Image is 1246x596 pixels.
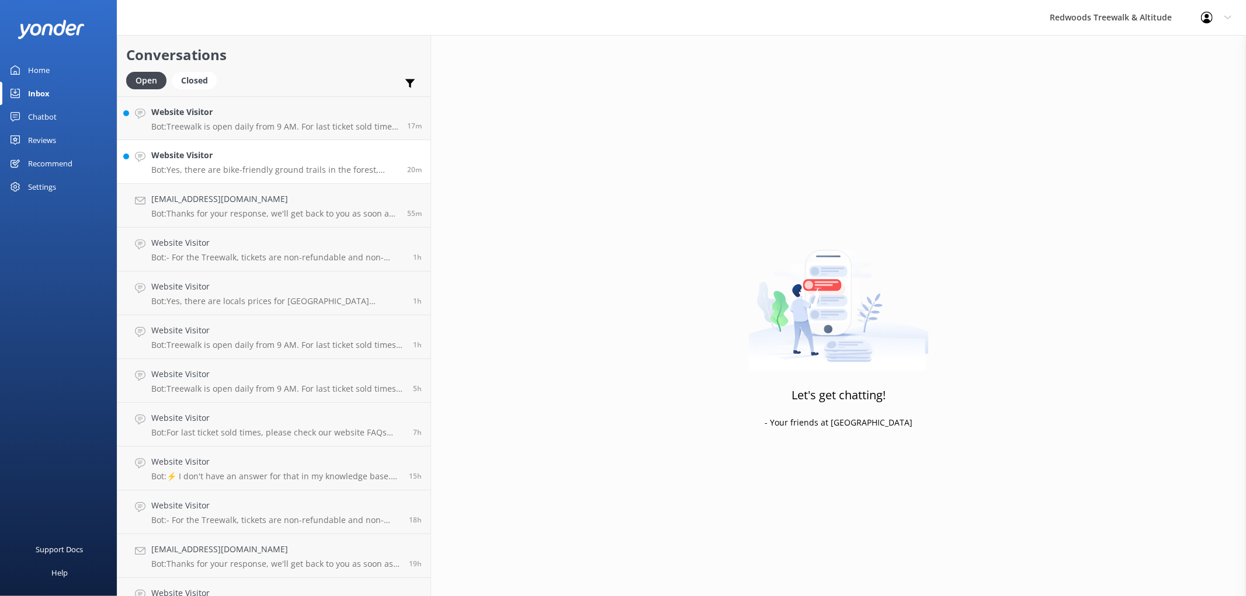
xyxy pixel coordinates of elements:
a: Website VisitorBot:Treewalk is open daily from 9 AM. For last ticket sold times, please check our... [117,96,431,140]
div: Open [126,72,166,89]
span: Sep 10 2025 06:08pm (UTC +12:00) Pacific/Auckland [409,515,422,525]
h4: Website Visitor [151,280,404,293]
a: Website VisitorBot:Yes, there are locals prices for [GEOGRAPHIC_DATA] residents. A General Admiss... [117,271,431,315]
a: Website VisitorBot:Treewalk is open daily from 9 AM. For last ticket sold times, please check our... [117,315,431,359]
span: Sep 11 2025 07:30am (UTC +12:00) Pacific/Auckland [413,384,422,393]
span: Sep 11 2025 11:44am (UTC +12:00) Pacific/Auckland [413,252,422,262]
p: Bot: For last ticket sold times, please check our website FAQs [URL][DOMAIN_NAME]. [151,427,404,438]
div: Chatbot [28,105,57,128]
p: Bot: Treewalk is open daily from 9 AM. For last ticket sold times, please check our website FAQs ... [151,340,404,350]
a: Website VisitorBot:Treewalk is open daily from 9 AM. For last ticket sold times, please check our... [117,359,431,403]
p: Bot: Treewalk is open daily from 9 AM. For last ticket sold times, please check our website FAQs ... [151,121,398,132]
h4: Website Visitor [151,106,398,118]
p: Bot: Thanks for your response, we'll get back to you as soon as we can during opening hours. [151,559,400,569]
h4: Website Visitor [151,236,404,249]
p: Bot: Treewalk is open daily from 9 AM. For last ticket sold times, please check our website FAQs ... [151,384,404,394]
span: Sep 11 2025 11:29am (UTC +12:00) Pacific/Auckland [413,296,422,306]
p: Bot: - For the Treewalk, tickets are non-refundable and non-transferable. However, tickets and pa... [151,515,400,525]
a: Closed [172,74,223,86]
span: Sep 11 2025 11:18am (UTC +12:00) Pacific/Auckland [413,340,422,350]
img: yonder-white-logo.png [18,20,85,39]
h4: Website Visitor [151,368,404,381]
h4: [EMAIL_ADDRESS][DOMAIN_NAME] [151,193,398,205]
a: Open [126,74,172,86]
h4: Website Visitor [151,412,404,424]
div: Recommend [28,152,72,175]
a: Website VisitorBot:For last ticket sold times, please check our website FAQs [URL][DOMAIN_NAME].7h [117,403,431,447]
span: Sep 11 2025 12:02pm (UTC +12:00) Pacific/Auckland [407,208,422,218]
a: Website VisitorBot:⚡ I don't have an answer for that in my knowledge base. Please try and rephras... [117,447,431,490]
div: Closed [172,72,217,89]
div: Reviews [28,128,56,152]
span: Sep 11 2025 12:40pm (UTC +12:00) Pacific/Auckland [407,121,422,131]
p: Bot: Yes, there are bike-friendly ground trails in the forest, which can also be used for walking... [151,165,398,175]
h4: Website Visitor [151,499,400,512]
span: Sep 11 2025 12:36pm (UTC +12:00) Pacific/Auckland [407,165,422,175]
h3: Let's get chatting! [792,386,886,405]
p: Bot: ⚡ I don't have an answer for that in my knowledge base. Please try and rephrase your questio... [151,471,400,482]
div: Help [51,561,68,584]
span: Sep 10 2025 05:29pm (UTC +12:00) Pacific/Auckland [409,559,422,569]
p: Bot: - For the Treewalk, tickets are non-refundable and non-transferable, but they are valid for ... [151,252,404,263]
p: - Your friends at [GEOGRAPHIC_DATA] [765,416,912,429]
span: Sep 11 2025 05:48am (UTC +12:00) Pacific/Auckland [413,427,422,437]
div: Support Docs [36,538,84,561]
span: Sep 10 2025 09:04pm (UTC +12:00) Pacific/Auckland [409,471,422,481]
img: artwork of a man stealing a conversation from at giant smartphone [748,225,929,371]
h4: [EMAIL_ADDRESS][DOMAIN_NAME] [151,543,400,556]
div: Home [28,58,50,82]
h4: Website Visitor [151,455,400,468]
a: Website VisitorBot:- For the Treewalk, tickets are non-refundable and non-transferable, but they ... [117,228,431,271]
h4: Website Visitor [151,324,404,337]
p: Bot: Yes, there are locals prices for [GEOGRAPHIC_DATA] residents. A General Admission Treewalk t... [151,296,404,306]
div: Settings [28,175,56,198]
h2: Conversations [126,44,422,66]
a: [EMAIL_ADDRESS][DOMAIN_NAME]Bot:Thanks for your response, we'll get back to you as soon as we can... [117,184,431,228]
a: Website VisitorBot:Yes, there are bike-friendly ground trails in the forest, which can also be us... [117,140,431,184]
div: Inbox [28,82,50,105]
h4: Website Visitor [151,149,398,162]
p: Bot: Thanks for your response, we'll get back to you as soon as we can during opening hours. [151,208,398,219]
a: Website VisitorBot:- For the Treewalk, tickets are non-refundable and non-transferable. However, ... [117,490,431,534]
a: [EMAIL_ADDRESS][DOMAIN_NAME]Bot:Thanks for your response, we'll get back to you as soon as we can... [117,534,431,578]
